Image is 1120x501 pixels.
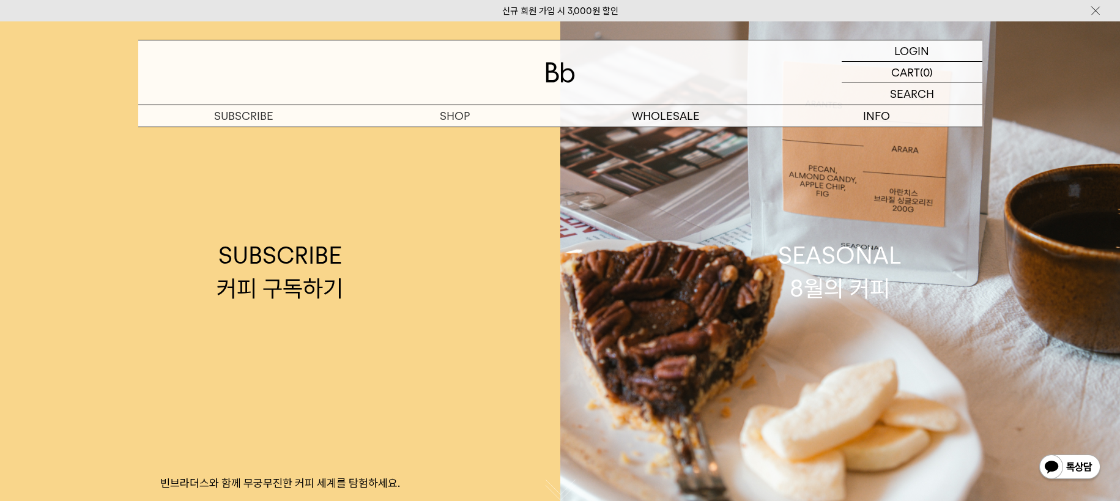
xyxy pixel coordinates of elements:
p: INFO [771,105,982,127]
div: SUBSCRIBE 커피 구독하기 [217,239,343,304]
div: SEASONAL 8월의 커피 [778,239,902,304]
p: (0) [920,62,933,83]
a: LOGIN [842,40,982,62]
a: CART (0) [842,62,982,83]
p: LOGIN [894,40,929,61]
a: 신규 회원 가입 시 3,000원 할인 [502,6,618,17]
p: CART [891,62,920,83]
p: SEARCH [890,83,934,105]
img: 로고 [546,62,575,83]
a: SHOP [349,105,560,127]
img: 카카오톡 채널 1:1 채팅 버튼 [1038,453,1102,483]
p: WHOLESALE [560,105,771,127]
a: SUBSCRIBE [138,105,349,127]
